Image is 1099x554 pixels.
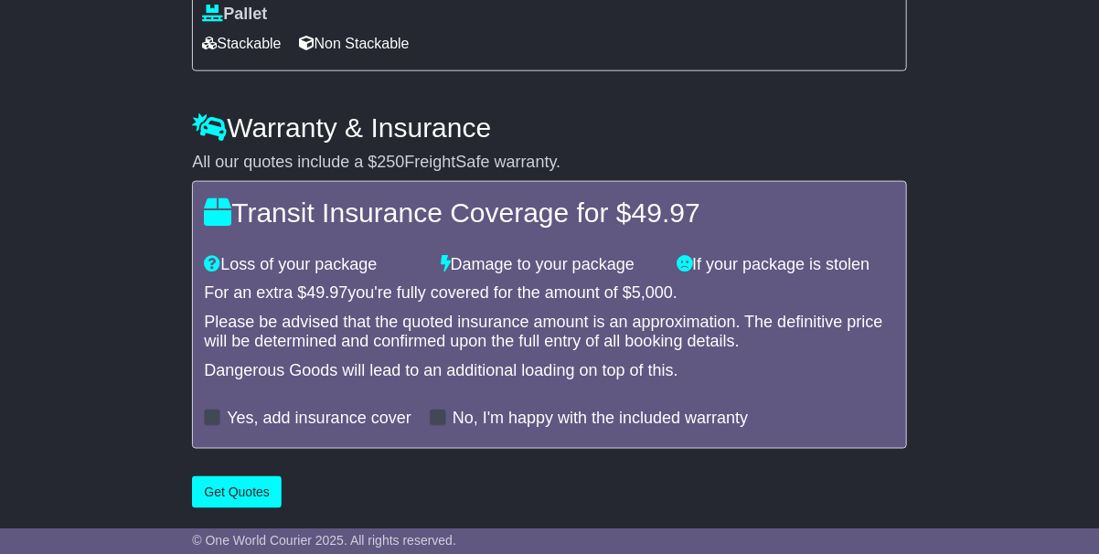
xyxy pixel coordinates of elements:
span: 49.97 [306,283,347,302]
h4: Warranty & Insurance [192,112,906,143]
div: If your package is stolen [667,255,903,275]
div: Dangerous Goods will lead to an additional loading on top of this. [204,361,894,381]
span: 250 [377,153,404,171]
div: Please be advised that the quoted insurance amount is an approximation. The definitive price will... [204,313,894,352]
div: Damage to your package [432,255,667,275]
h4: Transit Insurance Coverage for $ [204,197,894,228]
div: All our quotes include a $ FreightSafe warranty. [192,153,906,173]
span: 5,000 [632,283,673,302]
span: Stackable [202,29,281,58]
div: For an extra $ you're fully covered for the amount of $ . [204,283,894,304]
label: No, I'm happy with the included warranty [453,409,749,429]
label: Pallet [202,5,267,25]
span: Non Stackable [300,29,410,58]
span: © One World Courier 2025. All rights reserved. [192,533,456,548]
div: Loss of your package [195,255,431,275]
button: Get Quotes [192,476,282,508]
label: Yes, add insurance cover [227,409,411,429]
span: 49.97 [632,197,700,228]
